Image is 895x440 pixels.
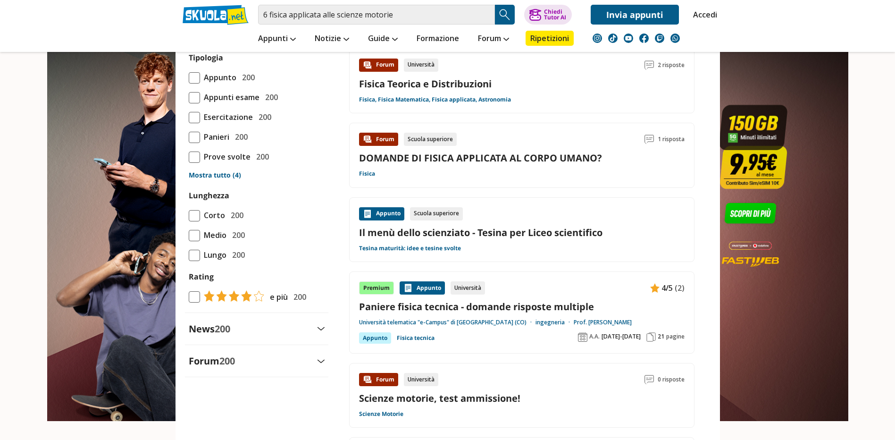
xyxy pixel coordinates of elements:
[200,290,264,302] img: tasso di risposta 4+
[189,355,235,367] label: Forum
[589,333,600,340] span: A.A.
[608,34,618,43] img: tiktok
[658,373,685,386] span: 0 risposte
[312,31,351,48] a: Notizie
[404,373,438,386] div: Università
[359,226,685,239] a: Il menù dello scienziato - Tesina per Liceo scientifico
[359,245,461,252] a: Tesina maturità: idee e tesine svolte
[363,209,372,219] img: Appunti contenuto
[535,319,574,326] a: ingegneria
[661,282,673,294] span: 4/5
[200,249,226,261] span: Lungo
[258,5,495,25] input: Cerca appunti, riassunti o versioni
[359,392,520,405] a: Scienze motorie, test ammissione!
[359,152,602,164] a: DOMANDE DI FISICA APPLICATA AL CORPO UMANO?
[644,60,654,70] img: Commenti lettura
[693,5,713,25] a: Accedi
[359,300,685,313] a: Paniere fisica tecnica - domande risposte multiple
[410,207,463,220] div: Scuola superiore
[215,322,230,335] span: 200
[363,60,372,70] img: Forum contenuto
[189,271,325,283] label: Rating
[670,34,680,43] img: WhatsApp
[666,333,685,340] span: pagine
[359,59,398,72] div: Forum
[200,71,236,84] span: Appunto
[400,281,445,295] div: Appunto
[359,332,391,344] div: Appunto
[544,9,566,20] div: Chiedi Tutor AI
[639,34,649,43] img: facebook
[526,31,574,46] a: Ripetizioni
[200,151,251,163] span: Prove svolte
[359,133,398,146] div: Forum
[650,283,660,293] img: Appunti contenuto
[200,229,226,241] span: Medio
[256,31,298,48] a: Appunti
[200,111,253,123] span: Esercitazione
[655,34,664,43] img: twitch
[317,327,325,330] img: Apri e chiudi sezione
[317,359,325,363] img: Apri e chiudi sezione
[593,34,602,43] img: instagram
[646,332,656,342] img: Pagine
[228,249,245,261] span: 200
[359,319,535,326] a: Università telematica "e-Campus" di [GEOGRAPHIC_DATA] (CO)
[476,31,511,48] a: Forum
[403,283,413,293] img: Appunti contenuto
[359,207,404,220] div: Appunto
[675,282,685,294] span: (2)
[644,375,654,384] img: Commenti lettura
[404,133,457,146] div: Scuola superiore
[189,190,229,201] label: Lunghezza
[200,209,225,221] span: Corto
[261,91,278,103] span: 200
[602,333,641,340] span: [DATE]-[DATE]
[189,52,223,63] label: Tipologia
[219,355,235,367] span: 200
[574,319,632,326] a: Prof. [PERSON_NAME]
[451,281,485,295] div: Università
[644,135,654,144] img: Commenti lettura
[624,34,633,43] img: youtube
[228,229,245,241] span: 200
[397,332,435,344] a: Fisica tecnica
[290,291,306,303] span: 200
[255,111,271,123] span: 200
[359,410,403,418] a: Scienze Motorie
[414,31,461,48] a: Formazione
[200,91,259,103] span: Appunti esame
[359,373,398,386] div: Forum
[363,135,372,144] img: Forum contenuto
[359,77,492,90] a: Fisica Teorica e Distribuzioni
[200,131,229,143] span: Panieri
[366,31,400,48] a: Guide
[404,59,438,72] div: Università
[227,209,243,221] span: 200
[359,96,511,103] a: Fisica, Fisica Matematica, Fisica applicata, Astronomia
[495,5,515,25] button: Search Button
[591,5,679,25] a: Invia appunti
[359,281,394,295] div: Premium
[363,375,372,384] img: Forum contenuto
[266,291,288,303] span: e più
[658,133,685,146] span: 1 risposta
[189,170,325,180] a: Mostra tutto (4)
[498,8,512,22] img: Cerca appunti, riassunti o versioni
[231,131,248,143] span: 200
[189,322,230,335] label: News
[252,151,269,163] span: 200
[578,332,587,342] img: Anno accademico
[524,5,572,25] button: ChiediTutor AI
[359,170,375,178] a: Fisica
[658,59,685,72] span: 2 risposte
[238,71,255,84] span: 200
[658,333,664,340] span: 21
